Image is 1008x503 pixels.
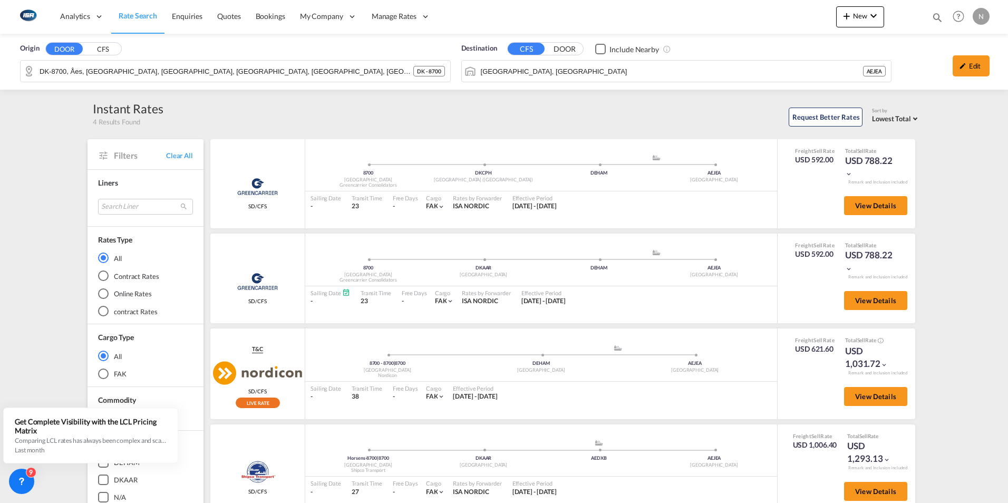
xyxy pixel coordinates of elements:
md-icon: icon-chevron-down [845,265,852,273]
button: Request Better Rates [789,108,862,127]
span: FAK [435,297,447,305]
span: 8700 [363,265,374,270]
div: AEJEA [656,170,772,177]
span: Enquiries [172,12,202,21]
div: 01 Sep 2025 - 30 Sep 2025 [453,392,498,401]
div: [GEOGRAPHIC_DATA] [311,367,464,374]
div: [GEOGRAPHIC_DATA] [656,177,772,183]
div: DEHAM [464,360,618,367]
img: Nordicon [213,361,302,385]
div: DKCPH [426,170,541,177]
div: Free Days [393,194,418,202]
div: Nordicon [311,372,464,379]
span: Sell [813,337,822,343]
button: icon-plus 400-fgNewicon-chevron-down [836,6,884,27]
md-icon: icon-plus 400-fg [840,9,853,22]
img: Shipco Transport [239,459,275,485]
md-icon: icon-pencil [959,62,966,70]
div: Greencarrier Consolidators [311,182,426,189]
md-icon: icon-chevron-down [845,170,852,178]
span: [DATE] - [DATE] [453,392,498,400]
span: Destination [461,43,497,54]
div: USD 788.22 [845,249,898,274]
div: Greencarrier Consolidators [311,277,426,284]
div: 23 [361,297,391,306]
div: Sailing Date [311,289,350,297]
span: Commodity [98,395,136,404]
md-icon: icon-chevron-down [438,203,445,210]
md-radio-button: All [98,351,193,361]
md-radio-button: contract Rates [98,306,193,317]
div: 38 [352,392,382,401]
span: New [840,12,880,20]
div: - [311,488,341,497]
span: ISA NORDIC [453,488,489,496]
span: SD/CFS [248,297,266,305]
span: View Details [855,392,896,401]
span: View Details [855,487,896,496]
div: Transit Time [352,479,382,487]
div: Freight Rate [795,147,835,154]
md-icon: icon-chevron-down [447,297,454,305]
div: Shipco Transport [311,467,426,474]
div: Cargo Type [98,332,134,343]
span: FAK [426,202,438,210]
button: View Details [844,196,907,215]
div: [GEOGRAPHIC_DATA] [426,462,541,469]
div: icon-magnify [932,12,943,27]
div: [GEOGRAPHIC_DATA] [426,272,541,278]
div: Instant Rates [93,100,163,117]
div: DEHAM [541,265,657,272]
div: USD 592.00 [795,154,835,165]
div: [GEOGRAPHIC_DATA] [464,367,618,374]
div: Rates by Forwarder [462,289,510,297]
button: View Details [844,482,907,501]
div: Free Days [393,384,418,392]
div: DKAAR [114,475,138,485]
md-icon: icon-chevron-down [438,488,445,496]
md-checkbox: N/A [98,492,193,502]
div: AEJEA [656,455,772,462]
div: N/A [114,492,126,502]
div: Rates by Forwarder [453,479,501,487]
div: Sailing Date [311,384,341,392]
md-input-container: Jebel Ali, AEJEA [462,61,891,82]
input: Search by Port [481,63,863,79]
div: Cargo [426,384,445,392]
md-radio-button: Online Rates [98,288,193,299]
span: Clear All [166,151,193,160]
div: Effective Period [512,194,557,202]
div: - [402,297,404,306]
div: Effective Period [453,384,498,392]
span: ISA NORDIC [453,202,489,210]
div: USD 1,031.72 [845,345,898,370]
div: DKAAR [426,265,541,272]
div: N [973,8,990,25]
div: Freight Rate [793,432,837,440]
div: [GEOGRAPHIC_DATA] [618,367,772,374]
span: Rate Search [119,11,157,20]
div: Remark and Inclusion included [840,274,915,280]
span: Liners [98,178,118,187]
span: Manage Rates [372,11,416,22]
div: Rates Type [98,235,132,245]
span: Sell [859,433,868,439]
img: Greencarrier Consolidators [234,173,281,200]
md-checkbox: Checkbox No Ink [595,43,659,54]
div: Total Rate [845,241,898,249]
md-icon: icon-chevron-down [883,456,890,463]
div: AEDXB [541,455,657,462]
span: [DATE] - [DATE] [512,488,557,496]
div: Transit Time [352,194,382,202]
img: 1aa151c0c08011ec8d6f413816f9a227.png [16,5,40,28]
span: FAK [426,488,438,496]
div: Remark and Inclusion included [840,179,915,185]
div: [GEOGRAPHIC_DATA] [656,272,772,278]
div: Freight Rate [795,336,835,344]
div: Sailing Date [311,479,341,487]
div: Cargo [435,289,454,297]
div: Total Rate [845,336,898,345]
span: FAK [426,392,438,400]
span: | [377,455,379,461]
span: | [394,360,395,366]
